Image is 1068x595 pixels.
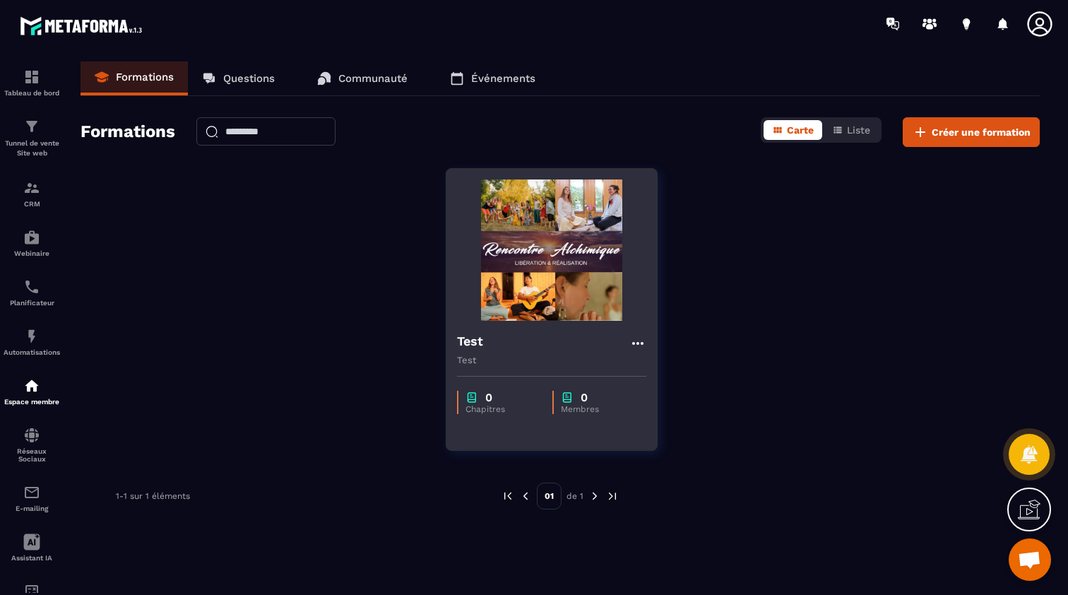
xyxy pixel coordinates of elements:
[4,268,60,317] a: schedulerschedulerPlanificateur
[457,355,646,365] p: Test
[436,61,550,95] a: Événements
[4,218,60,268] a: automationsautomationsWebinaire
[606,490,619,502] img: next
[23,229,40,246] img: automations
[188,61,289,95] a: Questions
[4,249,60,257] p: Webinaire
[787,124,814,136] span: Carte
[23,427,40,444] img: social-network
[4,317,60,367] a: automationsautomationsAutomatisations
[4,505,60,512] p: E-mailing
[457,331,484,351] h4: Test
[502,490,514,502] img: prev
[303,61,422,95] a: Communauté
[4,473,60,523] a: emailemailE-mailing
[4,398,60,406] p: Espace membre
[20,13,147,39] img: logo
[537,483,562,509] p: 01
[465,404,538,414] p: Chapitres
[1009,538,1051,581] div: Ouvrir le chat
[23,179,40,196] img: formation
[338,72,408,85] p: Communauté
[4,367,60,416] a: automationsautomationsEspace membre
[4,523,60,572] a: Assistant IA
[446,168,675,469] a: formation-backgroundTestTestchapter0Chapitreschapter0Membres
[485,391,492,404] p: 0
[457,179,646,321] img: formation-background
[23,484,40,501] img: email
[223,72,275,85] p: Questions
[4,416,60,473] a: social-networksocial-networkRéseaux Sociaux
[561,404,632,414] p: Membres
[4,169,60,218] a: formationformationCRM
[116,491,190,501] p: 1-1 sur 1 éléments
[932,125,1031,139] span: Créer une formation
[4,554,60,562] p: Assistant IA
[588,490,601,502] img: next
[471,72,535,85] p: Événements
[23,69,40,86] img: formation
[903,117,1040,147] button: Créer une formation
[764,120,822,140] button: Carte
[519,490,532,502] img: prev
[23,328,40,345] img: automations
[23,377,40,394] img: automations
[4,139,60,158] p: Tunnel de vente Site web
[4,200,60,208] p: CRM
[4,107,60,169] a: formationformationTunnel de vente Site web
[116,71,174,83] p: Formations
[4,58,60,107] a: formationformationTableau de bord
[4,299,60,307] p: Planificateur
[4,447,60,463] p: Réseaux Sociaux
[4,89,60,97] p: Tableau de bord
[4,348,60,356] p: Automatisations
[824,120,879,140] button: Liste
[23,118,40,135] img: formation
[81,61,188,95] a: Formations
[847,124,870,136] span: Liste
[561,391,574,404] img: chapter
[581,391,588,404] p: 0
[23,278,40,295] img: scheduler
[465,391,478,404] img: chapter
[566,490,583,502] p: de 1
[81,117,175,147] h2: Formations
